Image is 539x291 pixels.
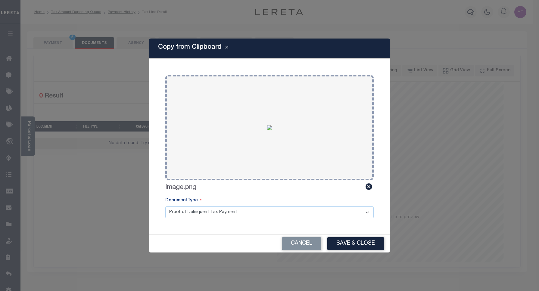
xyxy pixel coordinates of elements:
[267,125,272,130] img: 04681ae1-596b-4c88-8473-a8a8e1d72671
[327,237,384,250] button: Save & Close
[165,183,196,193] label: image.png
[158,43,222,51] h5: Copy from Clipboard
[165,197,201,204] label: DocumentType
[282,237,321,250] button: Cancel
[222,45,232,52] button: Close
